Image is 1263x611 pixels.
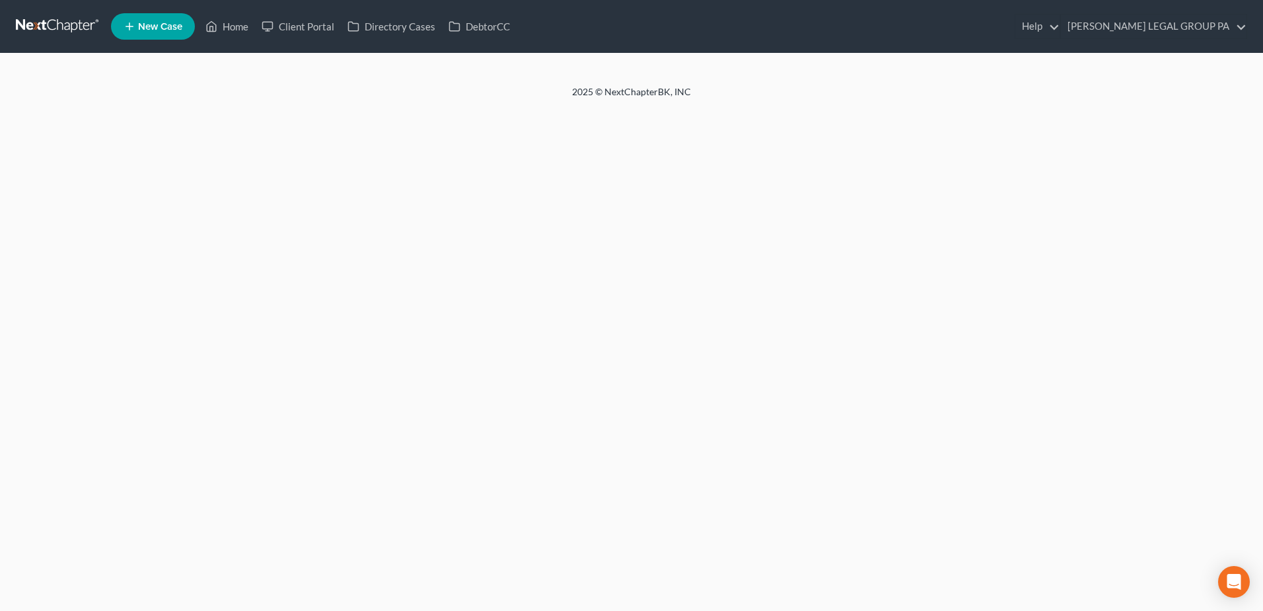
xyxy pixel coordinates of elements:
[442,15,517,38] a: DebtorCC
[111,13,195,40] new-legal-case-button: New Case
[199,15,255,38] a: Home
[1218,566,1250,598] div: Open Intercom Messenger
[1061,15,1246,38] a: [PERSON_NAME] LEGAL GROUP PA
[1015,15,1060,38] a: Help
[341,15,442,38] a: Directory Cases
[255,85,1008,109] div: 2025 © NextChapterBK, INC
[255,15,341,38] a: Client Portal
